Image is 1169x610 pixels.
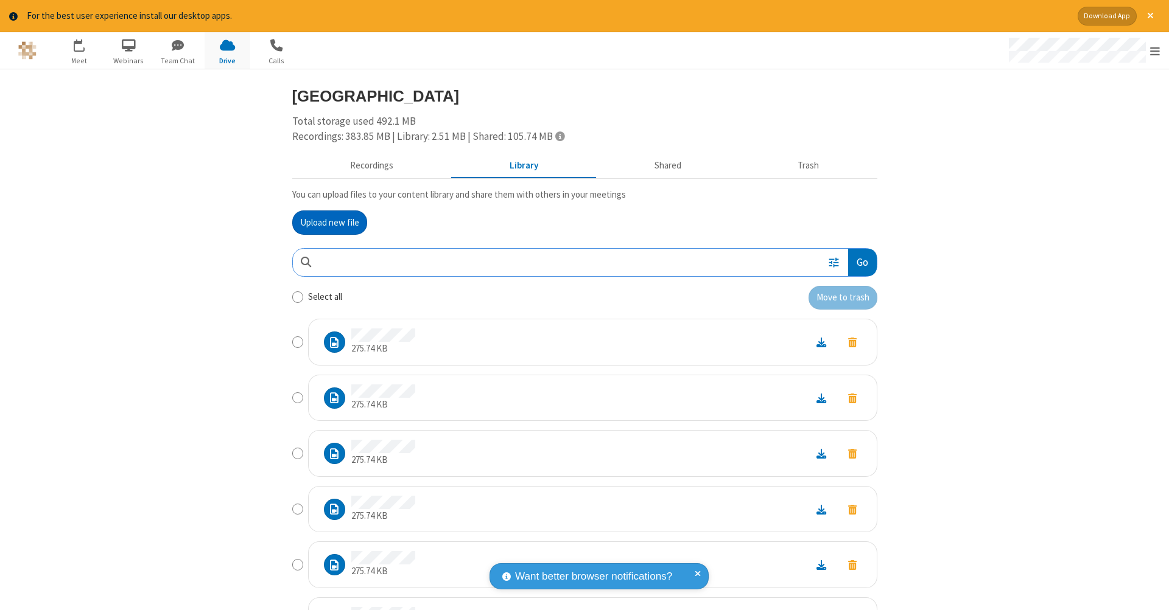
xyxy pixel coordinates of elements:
[351,564,415,578] p: 275.74 KB
[292,154,452,177] button: Recorded meetings
[806,558,837,572] a: Download file
[837,501,868,518] button: Move to trash
[205,55,250,66] span: Drive
[837,334,868,350] button: Move to trash
[292,129,877,145] div: Recordings: 383.85 MB | Library: 2.51 MB | Shared: 105.74 MB
[82,39,90,48] div: 1
[740,154,877,177] button: Trash
[837,445,868,462] button: Move to trash
[308,290,342,304] label: Select all
[27,9,1069,23] div: For the best user experience install our desktop apps.
[351,342,415,356] p: 275.74 KB
[292,114,877,145] div: Total storage used 492.1 MB
[351,398,415,412] p: 275.74 KB
[806,335,837,349] a: Download file
[57,55,102,66] span: Meet
[351,509,415,523] p: 275.74 KB
[106,55,152,66] span: Webinars
[515,569,672,584] span: Want better browser notifications?
[555,131,564,141] span: Totals displayed include files that have been moved to the trash.
[155,55,201,66] span: Team Chat
[254,55,300,66] span: Calls
[452,154,597,177] button: Content library
[1078,7,1137,26] button: Download App
[4,32,50,69] button: Logo
[848,249,876,276] button: Go
[809,286,877,310] button: Move to trash
[351,453,415,467] p: 275.74 KB
[18,41,37,60] img: QA Selenium DO NOT DELETE OR CHANGE
[806,446,837,460] a: Download file
[1141,7,1160,26] button: Close alert
[292,88,877,105] h3: [GEOGRAPHIC_DATA]
[806,502,837,516] a: Download file
[597,154,740,177] button: Shared during meetings
[292,188,877,202] p: You can upload files to your content library and share them with others in your meetings
[837,556,868,573] button: Move to trash
[997,32,1169,69] div: Open menu
[292,210,367,235] button: Upload new file
[837,390,868,406] button: Move to trash
[806,391,837,405] a: Download file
